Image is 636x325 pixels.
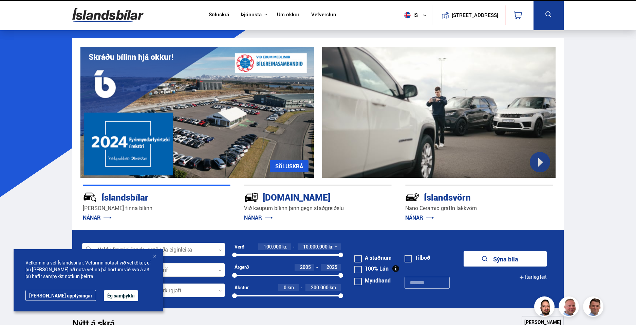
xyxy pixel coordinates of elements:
a: Um okkur [277,12,299,19]
a: Söluskrá [209,12,229,19]
a: Vefverslun [311,12,336,19]
img: -Svtn6bYgwAsiwNX.svg [405,190,419,204]
img: FbJEzSuNWCJXmdc-.webp [584,297,604,318]
a: NÁNAR [83,214,112,221]
img: svg+xml;base64,PHN2ZyB4bWxucz0iaHR0cDovL3d3dy53My5vcmcvMjAwMC9zdmciIHdpZHRoPSI1MTIiIGhlaWdodD0iNT... [404,12,411,18]
button: Ítarleg leit [519,270,547,285]
a: NÁNAR [405,214,434,221]
span: kr. [329,244,334,250]
span: 0 [284,284,286,291]
img: G0Ugv5HjCgRt.svg [72,4,144,26]
span: 200.000 [311,284,329,291]
div: Árgerð [235,264,249,270]
label: Tilboð [405,255,430,260]
span: Velkomin á vef Íslandsbílar. Vefurinn notast við vefkökur, ef þú [PERSON_NAME] að nota vefinn þá ... [25,259,151,280]
img: JRvxyua_JYH6wB4c.svg [83,190,97,204]
a: NÁNAR [244,214,273,221]
span: + [335,244,337,250]
img: siFngHWaQ9KaOqBr.png [560,297,580,318]
button: Sýna bíla [464,251,547,267]
p: Nano Ceramic grafín lakkvörn [405,204,553,212]
span: is [401,12,418,18]
label: Myndband [354,278,391,283]
button: Þjónusta [241,12,262,18]
h1: Skráðu bílinn hjá okkur! [89,52,173,62]
span: km. [330,285,337,290]
span: 2005 [300,264,311,270]
span: 100.000 [264,243,281,250]
a: [PERSON_NAME] upplýsingar [25,290,96,301]
button: Ég samþykki [104,290,138,301]
p: [PERSON_NAME] finna bílinn [83,204,230,212]
label: Á staðnum [354,255,392,260]
div: Íslandsvörn [405,191,529,203]
img: eKx6w-_Home_640_.png [80,47,314,178]
button: is [401,5,432,25]
a: [STREET_ADDRESS] [436,5,502,25]
img: nhp88E3Fdnt1Opn2.png [535,297,556,318]
span: 10.000.000 [303,243,328,250]
span: 2025 [326,264,337,270]
p: Við kaupum bílinn þinn gegn staðgreiðslu [244,204,392,212]
div: [DOMAIN_NAME] [244,191,368,203]
span: kr. [282,244,287,250]
button: [STREET_ADDRESS] [454,12,495,18]
div: Íslandsbílar [83,191,206,203]
img: tr5P-W3DuiFaO7aO.svg [244,190,258,204]
label: 100% Lán [354,266,389,271]
span: km. [287,285,295,290]
div: Akstur [235,285,249,290]
div: Verð [235,244,244,250]
a: SÖLUSKRÁ [270,160,308,172]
